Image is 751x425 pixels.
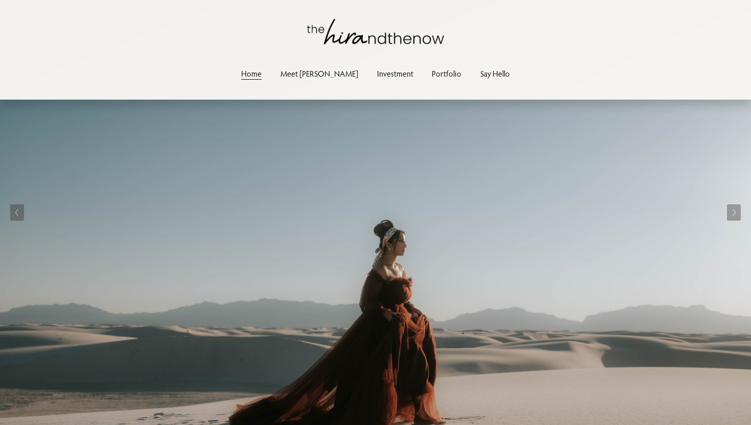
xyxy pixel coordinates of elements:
[432,67,461,81] a: Portfolio
[241,67,262,81] a: Home
[10,204,24,221] button: Previous Slide
[280,67,358,81] a: Meet [PERSON_NAME]
[307,19,444,44] img: thehirandthenow
[377,67,413,81] a: Investment
[727,204,741,221] button: Next Slide
[480,67,510,81] a: Say Hello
